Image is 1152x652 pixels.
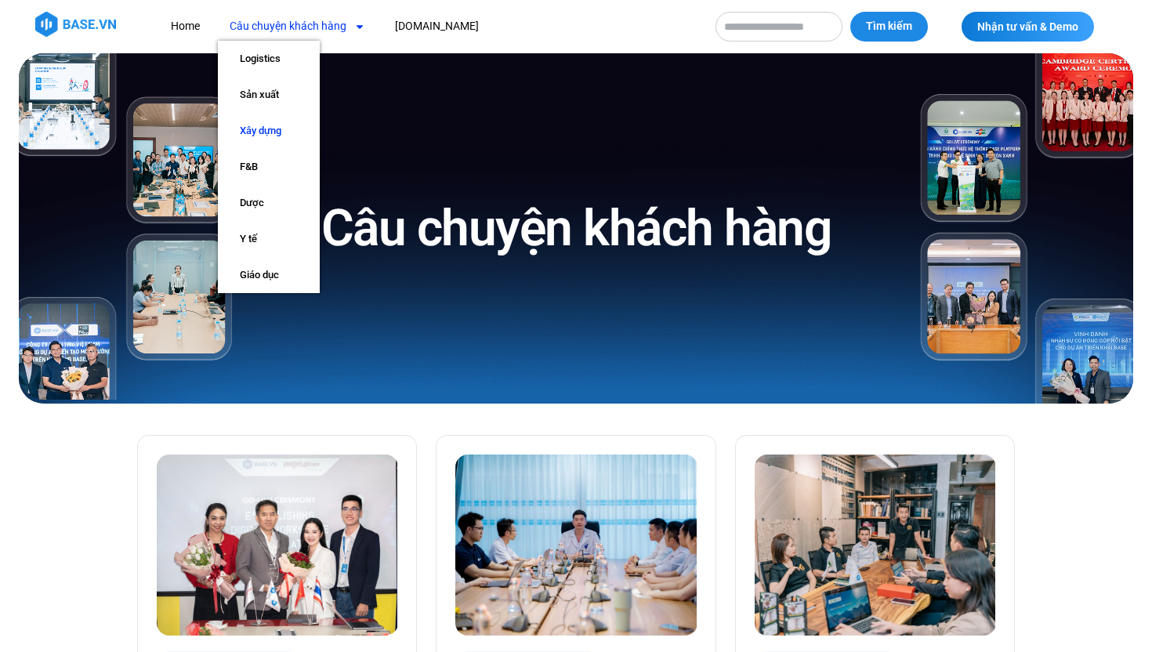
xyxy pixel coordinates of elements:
a: Sản xuất [218,77,320,113]
nav: Menu [159,12,700,41]
a: Xây dựng [218,113,320,149]
a: Giáo dục [218,257,320,293]
a: Nhận tư vấn & Demo [962,12,1094,42]
span: Nhận tư vấn & Demo [977,21,1078,32]
a: Logistics [218,41,320,77]
ul: Câu chuyện khách hàng [218,41,320,293]
a: Dược [218,185,320,221]
a: [DOMAIN_NAME] [383,12,491,41]
span: Tìm kiếm [866,19,912,34]
h1: Câu chuyện khách hàng [321,196,831,261]
a: Y tế [218,221,320,257]
button: Tìm kiếm [850,12,928,42]
a: Home [159,12,212,41]
a: Câu chuyện khách hàng [218,12,377,41]
a: F&B [218,149,320,185]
